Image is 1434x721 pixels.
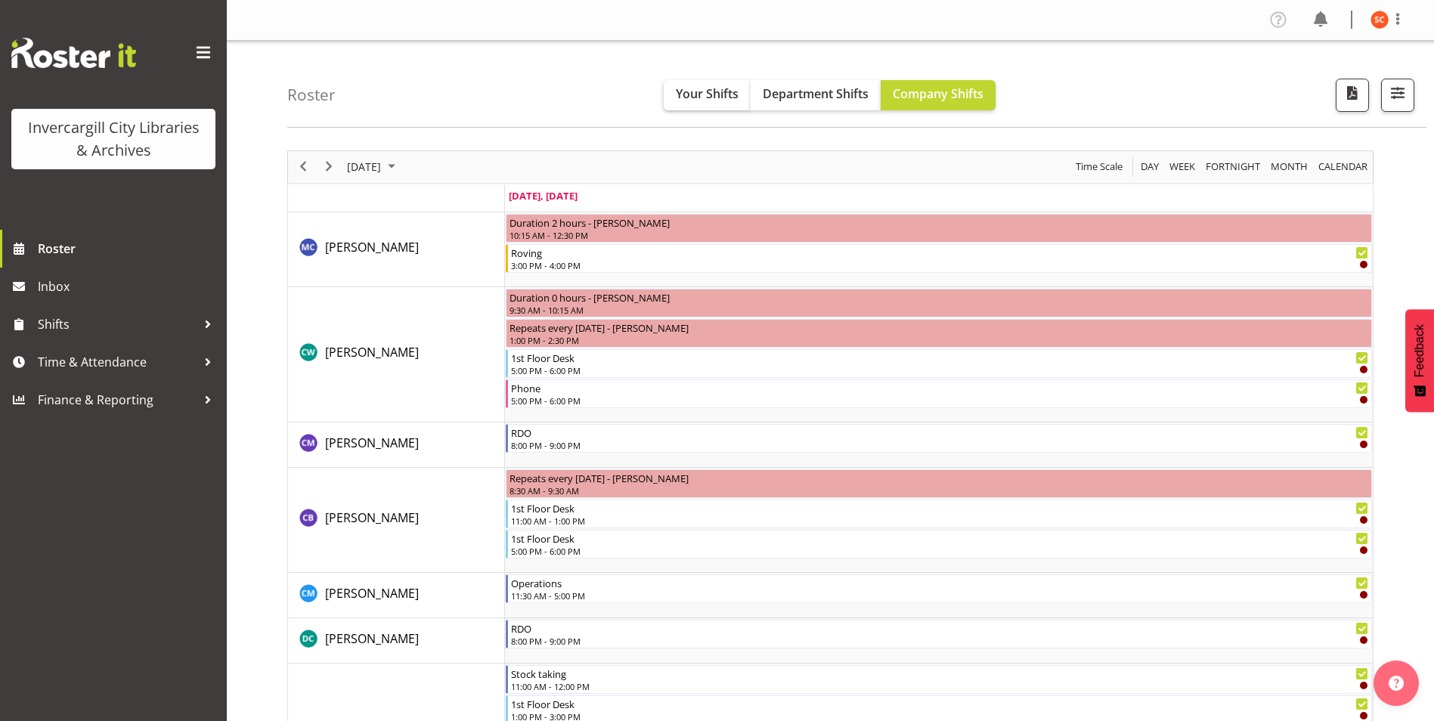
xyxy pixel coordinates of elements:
[325,344,419,360] span: [PERSON_NAME]
[38,388,197,411] span: Finance & Reporting
[1381,79,1414,112] button: Filter Shifts
[325,434,419,452] a: [PERSON_NAME]
[325,435,419,451] span: [PERSON_NAME]
[1413,324,1426,377] span: Feedback
[506,379,1372,408] div: Catherine Wilson"s event - Phone Begin From Friday, October 3, 2025 at 5:00:00 PM GMT+13:00 Ends ...
[1336,79,1369,112] button: Download a PDF of the roster for the current day
[511,589,1368,602] div: 11:30 AM - 5:00 PM
[511,680,1368,692] div: 11:00 AM - 12:00 PM
[293,157,314,176] button: Previous
[325,584,419,602] a: [PERSON_NAME]
[509,229,1368,241] div: 10:15 AM - 12:30 PM
[506,500,1372,528] div: Chris Broad"s event - 1st Floor Desk Begin From Friday, October 3, 2025 at 11:00:00 AM GMT+13:00 ...
[511,666,1368,681] div: Stock taking
[506,574,1372,603] div: Cindy Mulrooney"s event - Operations Begin From Friday, October 3, 2025 at 11:30:00 AM GMT+13:00 ...
[664,80,751,110] button: Your Shifts
[1168,157,1197,176] span: Week
[288,287,505,422] td: Catherine Wilson resource
[1269,157,1309,176] span: Month
[511,545,1368,557] div: 5:00 PM - 6:00 PM
[506,665,1372,694] div: Gabriel McKay Smith"s event - Stock taking Begin From Friday, October 3, 2025 at 11:00:00 AM GMT+...
[325,630,419,648] a: [PERSON_NAME]
[509,189,578,203] span: [DATE], [DATE]
[1139,157,1160,176] span: Day
[1203,157,1263,176] button: Fortnight
[506,289,1372,317] div: Catherine Wilson"s event - Duration 0 hours - Catherine Wilson Begin From Friday, October 3, 2025...
[287,86,336,104] h4: Roster
[893,85,983,102] span: Company Shifts
[325,343,419,361] a: [PERSON_NAME]
[1167,157,1198,176] button: Timeline Week
[288,212,505,287] td: Aurora Catu resource
[1073,157,1126,176] button: Time Scale
[1317,157,1369,176] span: calendar
[509,334,1368,346] div: 1:00 PM - 2:30 PM
[325,239,419,255] span: [PERSON_NAME]
[288,573,505,618] td: Cindy Mulrooney resource
[1405,309,1434,412] button: Feedback - Show survey
[342,151,404,183] div: October 3, 2025
[325,509,419,526] span: [PERSON_NAME]
[509,289,1368,305] div: Duration 0 hours - [PERSON_NAME]
[1074,157,1124,176] span: Time Scale
[511,245,1368,260] div: Roving
[509,304,1368,316] div: 9:30 AM - 10:15 AM
[511,380,1368,395] div: Phone
[506,319,1372,348] div: Catherine Wilson"s event - Repeats every friday - Catherine Wilson Begin From Friday, October 3, ...
[11,38,136,68] img: Rosterit website logo
[345,157,383,176] span: [DATE]
[316,151,342,183] div: next period
[325,238,419,256] a: [PERSON_NAME]
[511,575,1368,590] div: Operations
[319,157,339,176] button: Next
[345,157,402,176] button: October 2025
[506,469,1372,498] div: Chris Broad"s event - Repeats every friday - Chris Broad Begin From Friday, October 3, 2025 at 8:...
[509,484,1368,497] div: 8:30 AM - 9:30 AM
[509,470,1368,485] div: Repeats every [DATE] - [PERSON_NAME]
[509,320,1368,335] div: Repeats every [DATE] - [PERSON_NAME]
[511,395,1368,407] div: 5:00 PM - 6:00 PM
[751,80,881,110] button: Department Shifts
[288,468,505,573] td: Chris Broad resource
[325,630,419,647] span: [PERSON_NAME]
[509,215,1368,230] div: Duration 2 hours - [PERSON_NAME]
[511,620,1368,636] div: RDO
[881,80,996,110] button: Company Shifts
[325,509,419,527] a: [PERSON_NAME]
[288,618,505,664] td: Donald Cunningham resource
[506,424,1372,453] div: Chamique Mamolo"s event - RDO Begin From Friday, October 3, 2025 at 8:00:00 PM GMT+13:00 Ends At ...
[1268,157,1311,176] button: Timeline Month
[1316,157,1371,176] button: Month
[1389,676,1404,691] img: help-xxl-2.png
[511,515,1368,527] div: 11:00 AM - 1:00 PM
[511,500,1368,515] div: 1st Floor Desk
[511,350,1368,365] div: 1st Floor Desk
[506,620,1372,648] div: Donald Cunningham"s event - RDO Begin From Friday, October 3, 2025 at 8:00:00 PM GMT+13:00 Ends A...
[1204,157,1262,176] span: Fortnight
[38,275,219,298] span: Inbox
[506,244,1372,273] div: Aurora Catu"s event - Roving Begin From Friday, October 3, 2025 at 3:00:00 PM GMT+13:00 Ends At F...
[1138,157,1162,176] button: Timeline Day
[763,85,869,102] span: Department Shifts
[290,151,316,183] div: previous period
[38,313,197,336] span: Shifts
[511,439,1368,451] div: 8:00 PM - 9:00 PM
[511,696,1368,711] div: 1st Floor Desk
[1371,11,1389,29] img: serena-casey11690.jpg
[511,259,1368,271] div: 3:00 PM - 4:00 PM
[288,422,505,468] td: Chamique Mamolo resource
[26,116,200,162] div: Invercargill City Libraries & Archives
[511,364,1368,376] div: 5:00 PM - 6:00 PM
[506,214,1372,243] div: Aurora Catu"s event - Duration 2 hours - Aurora Catu Begin From Friday, October 3, 2025 at 10:15:...
[511,531,1368,546] div: 1st Floor Desk
[38,351,197,373] span: Time & Attendance
[506,530,1372,559] div: Chris Broad"s event - 1st Floor Desk Begin From Friday, October 3, 2025 at 5:00:00 PM GMT+13:00 E...
[511,635,1368,647] div: 8:00 PM - 9:00 PM
[676,85,739,102] span: Your Shifts
[506,349,1372,378] div: Catherine Wilson"s event - 1st Floor Desk Begin From Friday, October 3, 2025 at 5:00:00 PM GMT+13...
[511,425,1368,440] div: RDO
[325,585,419,602] span: [PERSON_NAME]
[38,237,219,260] span: Roster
